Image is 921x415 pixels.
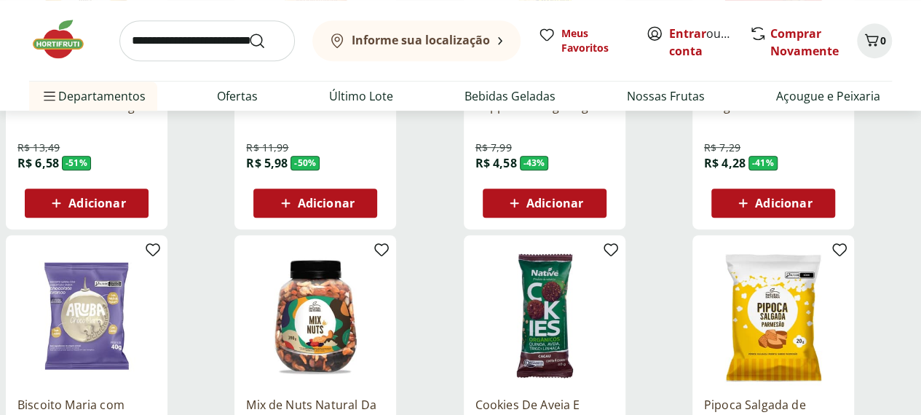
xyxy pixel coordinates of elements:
span: R$ 13,49 [17,141,60,155]
a: Nossas Frutas [627,87,705,105]
input: search [119,20,295,61]
a: Último Lote [329,87,393,105]
span: R$ 7,99 [475,141,512,155]
button: Adicionar [711,189,835,218]
span: R$ 4,28 [704,155,746,171]
span: Adicionar [298,197,355,209]
img: Biscoito Maria com Cobertura de Chocolate Branco Aruba 40g [17,247,156,385]
span: - 50 % [290,156,320,170]
span: R$ 6,58 [17,155,59,171]
span: Departamentos [41,79,146,114]
b: Informe sua localização [352,32,490,48]
button: Adicionar [253,189,377,218]
img: Pipoca Salgada de Queijo Parmesão Natural da Terra 20g [704,247,842,385]
a: Meus Favoritos [538,26,628,55]
button: Submit Search [248,32,283,50]
img: Cookies De Aveia E Cacau Orgânico Native 40G [475,247,614,385]
button: Menu [41,79,58,114]
span: R$ 7,29 [704,141,740,155]
span: R$ 4,58 [475,155,517,171]
button: Carrinho [857,23,892,58]
a: Comprar Novamente [770,25,839,59]
button: Adicionar [483,189,606,218]
span: Adicionar [526,197,583,209]
a: Açougue e Peixaria [776,87,880,105]
a: Criar conta [669,25,749,59]
span: Meus Favoritos [561,26,628,55]
a: Ofertas [217,87,258,105]
a: Entrar [669,25,706,41]
span: R$ 11,99 [246,141,288,155]
a: Bebidas Geladas [465,87,556,105]
img: Mix de Nuts Natural Da Terra 390g [246,247,384,385]
span: - 41 % [748,156,778,170]
button: Informe sua localização [312,20,521,61]
span: Adicionar [68,197,125,209]
span: 0 [880,33,886,47]
img: Hortifruti [29,17,102,61]
span: - 43 % [520,156,549,170]
span: ou [669,25,734,60]
span: Adicionar [755,197,812,209]
span: - 51 % [62,156,91,170]
button: Adicionar [25,189,149,218]
span: R$ 5,98 [246,155,288,171]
